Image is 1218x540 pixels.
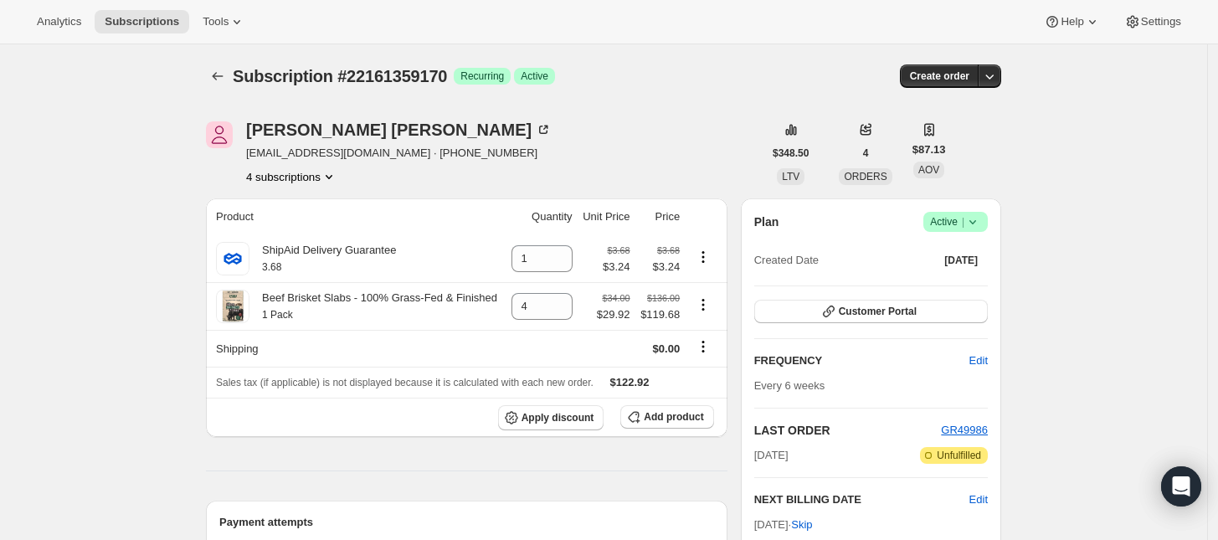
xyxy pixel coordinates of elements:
[262,261,281,273] small: 3.68
[607,245,630,255] small: $3.68
[844,171,887,183] span: ORDERS
[193,10,255,33] button: Tools
[962,215,964,229] span: |
[910,69,969,83] span: Create order
[782,171,799,183] span: LTV
[791,517,812,533] span: Skip
[839,305,917,318] span: Customer Portal
[37,15,81,28] span: Analytics
[754,300,988,323] button: Customer Portal
[781,512,822,538] button: Skip
[603,259,630,275] span: $3.24
[969,352,988,369] span: Edit
[578,198,635,235] th: Unit Price
[863,147,869,160] span: 4
[754,352,969,369] h2: FREQUENCY
[206,198,506,235] th: Product
[930,213,981,230] span: Active
[941,424,988,436] a: GR49986
[754,252,819,269] span: Created Date
[216,242,249,275] img: product img
[754,422,942,439] h2: LAST ORDER
[620,405,713,429] button: Add product
[206,330,506,367] th: Shipping
[640,259,681,275] span: $3.24
[203,15,229,28] span: Tools
[105,15,179,28] span: Subscriptions
[246,145,552,162] span: [EMAIL_ADDRESS][DOMAIN_NAME] · [PHONE_NUMBER]
[754,518,813,531] span: [DATE] ·
[690,248,717,266] button: Product actions
[754,491,969,508] h2: NEXT BILLING DATE
[853,141,879,165] button: 4
[944,254,978,267] span: [DATE]
[1061,15,1083,28] span: Help
[597,306,630,323] span: $29.92
[912,141,946,158] span: $87.13
[635,198,686,235] th: Price
[1141,15,1181,28] span: Settings
[27,10,91,33] button: Analytics
[506,198,578,235] th: Quantity
[773,147,809,160] span: $348.50
[690,296,717,314] button: Product actions
[657,245,680,255] small: $3.68
[249,290,497,323] div: Beef Brisket Slabs - 100% Grass-Fed & Finished
[246,121,552,138] div: [PERSON_NAME] [PERSON_NAME]
[262,309,293,321] small: 1 Pack
[763,141,819,165] button: $348.50
[644,410,703,424] span: Add product
[900,64,979,88] button: Create order
[522,411,594,424] span: Apply discount
[647,293,680,303] small: $136.00
[610,376,650,388] span: $122.92
[754,213,779,230] h2: Plan
[934,249,988,272] button: [DATE]
[1114,10,1191,33] button: Settings
[249,242,396,275] div: ShipAid Delivery Guarantee
[918,164,939,176] span: AOV
[1034,10,1110,33] button: Help
[216,377,594,388] span: Sales tax (if applicable) is not displayed because it is calculated with each new order.
[602,293,630,303] small: $34.00
[460,69,504,83] span: Recurring
[959,347,998,374] button: Edit
[498,405,604,430] button: Apply discount
[941,422,988,439] button: GR49986
[95,10,189,33] button: Subscriptions
[1161,466,1201,507] div: Open Intercom Messenger
[206,64,229,88] button: Subscriptions
[754,379,825,392] span: Every 6 weeks
[937,449,981,462] span: Unfulfilled
[653,342,681,355] span: $0.00
[233,67,447,85] span: Subscription #22161359170
[690,337,717,356] button: Shipping actions
[640,306,681,323] span: $119.68
[206,121,233,148] span: Erinn Thornton
[754,447,789,464] span: [DATE]
[521,69,548,83] span: Active
[216,290,249,323] img: product img
[246,168,337,185] button: Product actions
[219,514,714,531] h2: Payment attempts
[969,491,988,508] button: Edit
